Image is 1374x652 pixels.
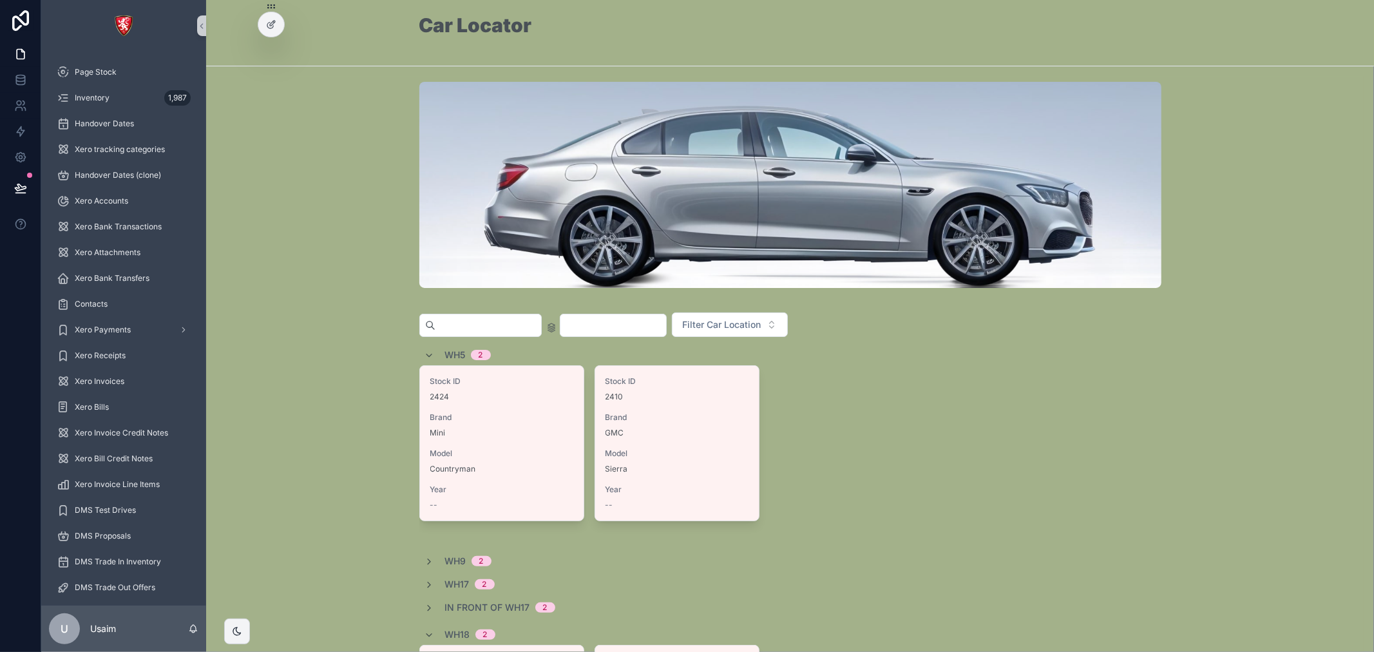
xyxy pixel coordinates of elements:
a: Handover Dates [49,112,198,135]
a: DMS Trade Out Offers [49,576,198,599]
span: Inventory [75,93,110,103]
a: Xero Bank Transfers [49,267,198,290]
a: Xero tracking categories [49,138,198,161]
a: Xero Accounts [49,189,198,213]
span: U [61,621,68,637]
div: 2 [479,556,484,566]
span: Xero Payments [75,325,131,335]
span: Xero Bill Credit Notes [75,454,153,464]
span: Countryman [430,464,476,474]
span: GMC [606,428,624,438]
span: Year [430,484,573,495]
a: Contacts [49,292,198,316]
span: WH17 [445,578,470,591]
span: 2410 [606,392,749,402]
div: 1,987 [164,90,191,106]
div: 2 [543,602,548,613]
a: Xero Receipts [49,344,198,367]
span: WH9 [445,555,466,568]
button: Select Button [672,312,788,337]
span: Xero Accounts [75,196,128,206]
span: Xero Invoices [75,376,124,387]
span: Handover Dates (clone) [75,170,161,180]
span: Xero Attachments [75,247,140,258]
span: Xero Invoice Credit Notes [75,428,168,438]
img: App logo [113,15,134,36]
a: Xero Attachments [49,241,198,264]
a: Page Stock [49,61,198,84]
span: 2424 [430,392,573,402]
a: Inventory1,987 [49,86,198,110]
a: Handover Dates (clone) [49,164,198,187]
span: Model [606,448,749,459]
span: Xero tracking categories [75,144,165,155]
span: Xero Receipts [75,350,126,361]
span: Mini [430,428,446,438]
a: Stock ID2424BrandMiniModelCountrymanYear-- [419,365,584,521]
span: -- [430,500,438,510]
div: 2 [482,579,487,590]
a: DMS Trade In Inventory [49,550,198,573]
span: Xero Bank Transactions [75,222,162,232]
span: Brand [430,412,573,423]
div: 2 [483,629,488,640]
span: DMS Test Drives [75,505,136,515]
span: In front of WH17 [445,601,530,614]
a: DMS Test Drives [49,499,198,522]
span: Page Stock [75,67,117,77]
a: Xero Bank Transactions [49,215,198,238]
span: WH18 [445,628,470,641]
a: Xero Payments [49,318,198,341]
a: Xero Bills [49,396,198,419]
a: Xero Invoice Line Items [49,473,198,496]
div: scrollable content [41,52,206,606]
span: Contacts [75,299,108,309]
span: DMS Proposals [75,531,131,541]
span: Handover Dates [75,119,134,129]
span: Filter Car Location [683,318,761,331]
p: Usaim [90,622,116,635]
span: Sierra [606,464,628,474]
span: Year [606,484,749,495]
span: Xero Invoice Line Items [75,479,160,490]
span: Stock ID [606,376,749,387]
span: Xero Bank Transfers [75,273,149,283]
h1: Car Locator [419,15,532,35]
span: DMS Trade Out Offers [75,582,155,593]
span: DMS Trade In Inventory [75,557,161,567]
span: Brand [606,412,749,423]
div: 2 [479,350,483,360]
a: Stock ID2410BrandGMCModelSierraYear-- [595,365,759,521]
a: DMS Proposals [49,524,198,548]
span: Model [430,448,573,459]
a: Xero Bill Credit Notes [49,447,198,470]
a: Xero Invoice Credit Notes [49,421,198,445]
span: -- [606,500,613,510]
span: WH5 [445,349,466,361]
span: Stock ID [430,376,573,387]
a: Xero Invoices [49,370,198,393]
span: Xero Bills [75,402,109,412]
